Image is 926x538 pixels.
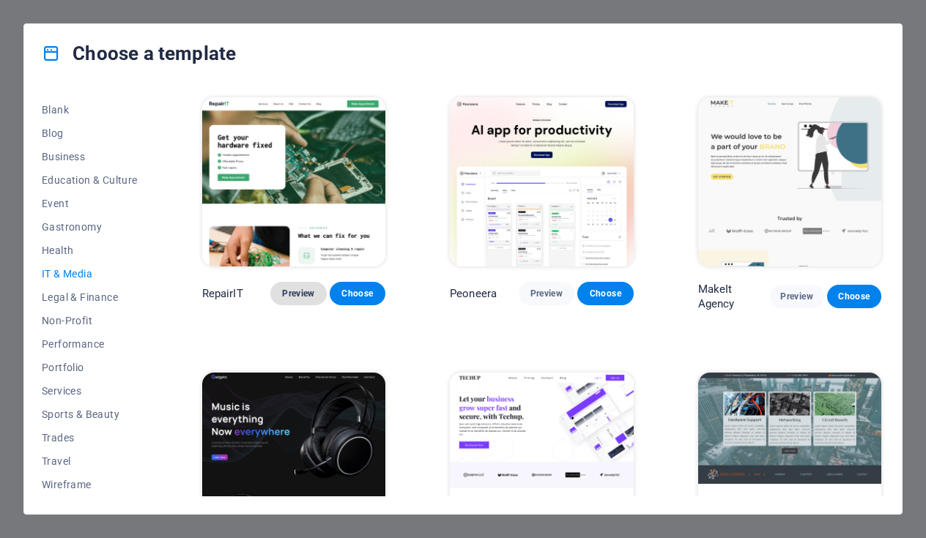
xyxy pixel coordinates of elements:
[782,291,812,302] span: Preview
[42,168,138,192] button: Education & Culture
[42,122,138,145] button: Blog
[530,288,563,299] span: Preview
[42,268,138,280] span: IT & Media
[330,282,385,305] button: Choose
[42,332,138,356] button: Performance
[839,291,870,302] span: Choose
[42,455,138,467] span: Travel
[450,286,497,301] p: Peoneera
[282,288,314,299] span: Preview
[42,449,138,473] button: Travel
[698,97,881,266] img: MakeIt Agency
[341,288,374,299] span: Choose
[42,174,138,186] span: Education & Culture
[827,285,881,308] button: Choose
[698,282,770,311] p: MakeIt Agency
[42,215,138,239] button: Gastronomy
[577,282,633,305] button: Choose
[42,385,138,397] span: Services
[42,356,138,379] button: Portfolio
[42,239,138,262] button: Health
[42,145,138,168] button: Business
[42,338,138,350] span: Performance
[42,403,138,426] button: Sports & Beauty
[42,426,138,449] button: Trades
[42,315,138,326] span: Non-Profit
[42,479,138,490] span: Wireframe
[42,151,138,162] span: Business
[42,432,138,444] span: Trades
[202,97,385,266] img: RepairIT
[42,198,138,209] span: Event
[589,288,621,299] span: Choose
[42,127,138,139] span: Blog
[42,262,138,285] button: IT & Media
[519,282,574,305] button: Preview
[42,221,138,233] span: Gastronomy
[42,98,138,122] button: Blank
[202,286,243,301] p: RepairIT
[42,291,138,303] span: Legal & Finance
[770,285,824,308] button: Preview
[42,244,138,256] span: Health
[42,379,138,403] button: Services
[42,42,236,65] h4: Choose a template
[42,192,138,215] button: Event
[42,473,138,496] button: Wireframe
[42,104,138,116] span: Blank
[42,408,138,420] span: Sports & Beauty
[42,309,138,332] button: Non-Profit
[42,285,138,309] button: Legal & Finance
[450,97,633,266] img: Peoneera
[270,282,326,305] button: Preview
[42,362,138,373] span: Portfolio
